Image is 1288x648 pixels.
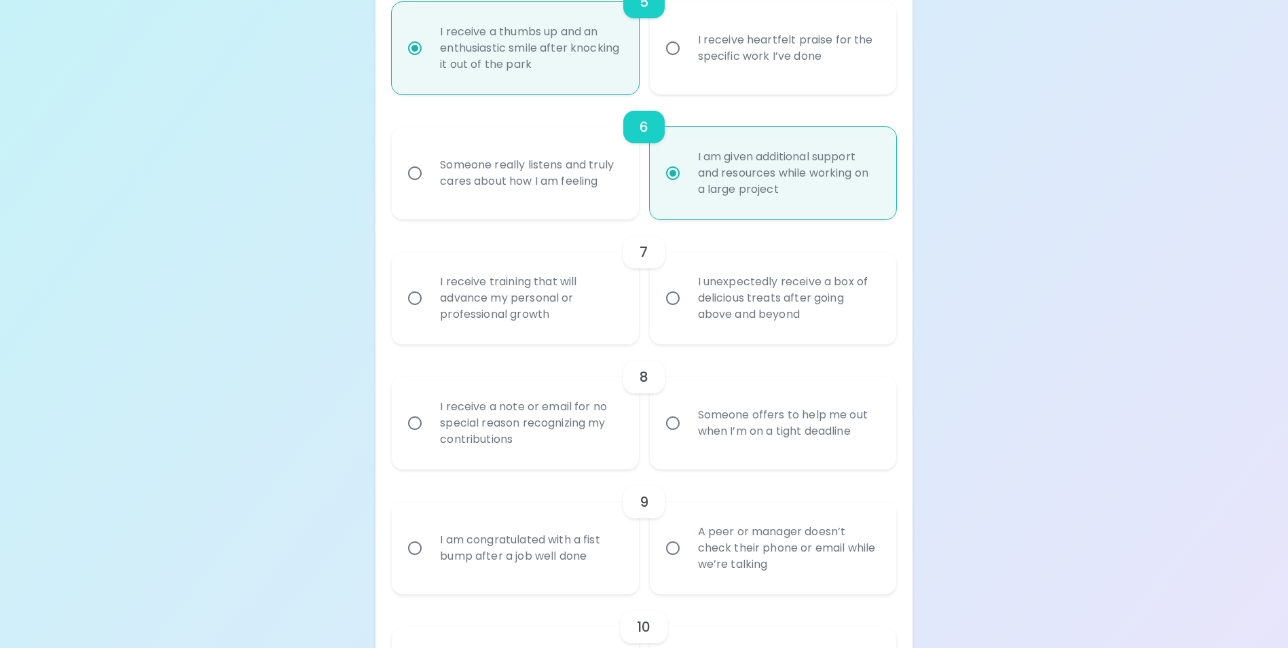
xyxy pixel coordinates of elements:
div: choice-group-check [392,219,896,344]
div: Someone really listens and truly cares about how I am feeling [429,141,631,206]
div: I am congratulated with a fist bump after a job well done [429,516,631,581]
h6: 6 [640,116,648,138]
h6: 7 [640,241,648,263]
div: choice-group-check [392,469,896,594]
div: I receive a thumbs up and an enthusiastic smile after knocking it out of the park [429,7,631,89]
h6: 8 [640,366,648,388]
div: I unexpectedly receive a box of delicious treats after going above and beyond [687,257,889,339]
div: choice-group-check [392,344,896,469]
div: A peer or manager doesn’t check their phone or email while we’re talking [687,507,889,589]
div: I receive training that will advance my personal or professional growth [429,257,631,339]
h6: 9 [640,491,648,513]
div: I am given additional support and resources while working on a large project [687,132,889,214]
div: I receive a note or email for no special reason recognizing my contributions [429,382,631,464]
div: Someone offers to help me out when I’m on a tight deadline [687,391,889,456]
div: I receive heartfelt praise for the specific work I’ve done [687,16,889,81]
h6: 10 [637,616,650,638]
div: choice-group-check [392,94,896,219]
